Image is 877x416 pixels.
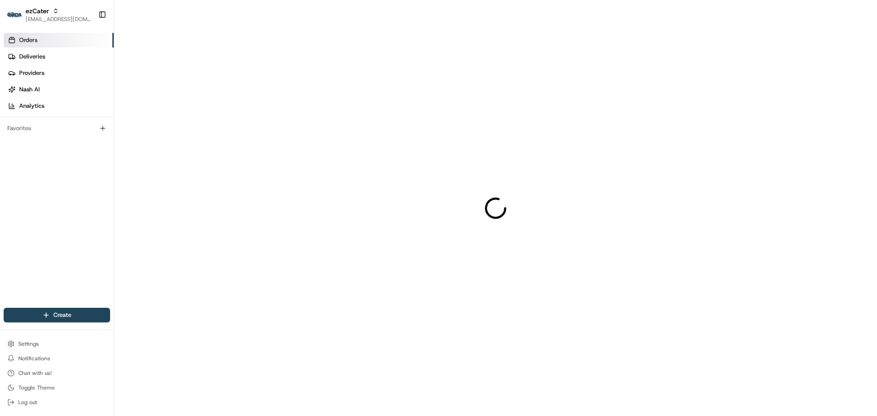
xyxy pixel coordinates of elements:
div: 💻 [77,180,85,188]
span: Analytics [19,102,44,110]
button: Log out [4,396,110,409]
button: Toggle Theme [4,381,110,394]
img: Bea Lacdao [9,133,24,147]
span: Deliveries [19,53,45,61]
div: Past conversations [9,119,61,126]
a: Nash AI [4,82,114,97]
span: Notifications [18,355,50,362]
button: Create [4,308,110,322]
button: ezCaterezCater[EMAIL_ADDRESS][DOMAIN_NAME] [4,4,95,26]
button: Notifications [4,352,110,365]
img: 1753817452368-0c19585d-7be3-40d9-9a41-2dc781b3d1eb [19,87,36,104]
div: 📗 [9,180,16,188]
button: Chat with us! [4,367,110,379]
button: Settings [4,337,110,350]
span: Knowledge Base [18,179,70,189]
a: Powered byPylon [64,201,111,209]
img: 1736555255976-a54dd68f-1ca7-489b-9aae-adbdc363a1c4 [18,142,26,149]
input: Clear [24,59,151,68]
div: Start new chat [41,87,150,96]
span: Orders [19,36,37,44]
button: Start new chat [155,90,166,101]
span: Settings [18,340,39,348]
span: Providers [19,69,44,77]
a: Providers [4,66,114,80]
a: Deliveries [4,49,114,64]
span: [DATE] [81,142,100,149]
button: ezCater [26,6,49,16]
span: [PERSON_NAME] [28,142,74,149]
a: Orders [4,33,114,47]
a: 💻API Documentation [74,176,150,192]
span: Pylon [91,202,111,209]
span: API Documentation [86,179,147,189]
span: Nash AI [19,85,40,94]
p: Welcome 👋 [9,37,166,51]
button: [EMAIL_ADDRESS][DOMAIN_NAME] [26,16,91,23]
a: 📗Knowledge Base [5,176,74,192]
div: We're available if you need us! [41,96,126,104]
span: Log out [18,399,37,406]
span: Create [53,311,71,319]
span: Toggle Theme [18,384,55,391]
a: Analytics [4,99,114,113]
div: Favorites [4,121,110,136]
img: 1736555255976-a54dd68f-1ca7-489b-9aae-adbdc363a1c4 [9,87,26,104]
span: Chat with us! [18,369,52,377]
button: See all [142,117,166,128]
img: ezCater [7,12,22,18]
img: Nash [9,9,27,27]
span: • [76,142,79,149]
